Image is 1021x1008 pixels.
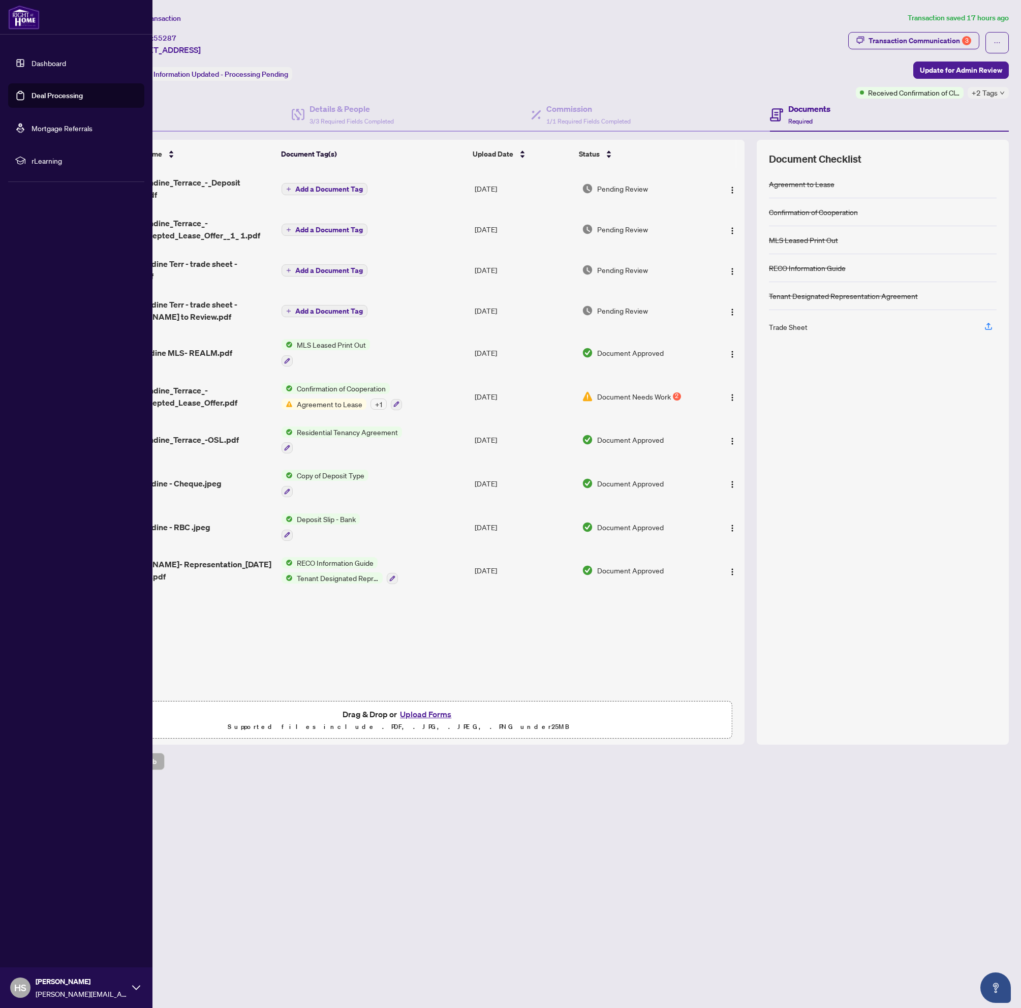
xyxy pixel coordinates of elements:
[286,309,291,314] span: plus
[282,399,293,410] img: Status Icon
[113,176,273,201] span: 462_Celandine_Terrace_-_Deposit Receipt.pdf
[471,168,577,209] td: [DATE]
[126,44,201,56] span: [STREET_ADDRESS]
[724,262,740,278] button: Logo
[282,383,402,410] button: Status IconConfirmation of CooperationStatus IconAgreement to Lease+1
[282,339,370,366] button: Status IconMLS Leased Print Out
[293,399,366,410] span: Agreement to Lease
[728,267,736,276] img: Logo
[277,140,469,168] th: Document Tag(s)
[282,426,402,454] button: Status IconResidential Tenancy Agreement
[788,117,813,125] span: Required
[286,227,291,232] span: plus
[293,572,383,584] span: Tenant Designated Representation Agreement
[471,418,577,462] td: [DATE]
[728,227,736,235] img: Logo
[293,470,368,481] span: Copy of Deposit Type
[1000,90,1005,96] span: down
[868,87,960,98] span: Received Confirmation of Closing
[728,308,736,316] img: Logo
[113,384,273,409] span: 462_Celandine_Terrace_-_Final_Accepted_Lease_Offer.pdf
[293,426,402,438] span: Residential Tenancy Agreement
[582,305,593,316] img: Document Status
[597,434,664,445] span: Document Approved
[769,152,861,166] span: Document Checklist
[728,350,736,358] img: Logo
[286,268,291,273] span: plus
[471,250,577,290] td: [DATE]
[597,391,671,402] span: Document Needs Work
[32,58,66,68] a: Dashboard
[728,437,736,445] img: Logo
[724,302,740,319] button: Logo
[282,305,367,317] button: Add a Document Tag
[962,36,971,45] div: 3
[471,375,577,418] td: [DATE]
[113,298,273,323] span: 462 Celandine Terr - trade sheet - [PERSON_NAME] to Review.pdf
[769,234,838,246] div: MLS Leased Print Out
[575,140,704,168] th: Status
[32,155,137,166] span: rLearning
[127,14,181,23] span: View Transaction
[582,183,593,194] img: Document Status
[469,140,575,168] th: Upload Date
[724,221,740,237] button: Logo
[724,345,740,361] button: Logo
[36,988,127,999] span: [PERSON_NAME][EMAIL_ADDRESS][DOMAIN_NAME]
[32,91,83,100] a: Deal Processing
[724,519,740,535] button: Logo
[282,383,293,394] img: Status Icon
[282,557,293,568] img: Status Icon
[282,557,398,585] button: Status IconRECO Information GuideStatus IconTenant Designated Representation Agreement
[295,308,363,315] span: Add a Document Tag
[724,475,740,492] button: Logo
[293,513,360,525] span: Deposit Slip - Bank
[113,521,210,533] span: 462 Celandine - RBC .jpeg
[724,180,740,197] button: Logo
[980,972,1011,1003] button: Open asap
[66,701,732,739] span: Drag & Drop orUpload FormsSupported files include .PDF, .JPG, .JPEG, .PNG under25MB
[113,347,232,359] span: 462 celandine MLS- REALM.pdf
[471,462,577,505] td: [DATE]
[471,331,577,375] td: [DATE]
[113,558,273,583] span: [PERSON_NAME]- Representation_[DATE] 19_37_53.pdf
[113,217,273,241] span: 462_Celandine_Terrace_-_Final_Accepted_Lease_Offer__1_ 1.pdf
[582,565,593,576] img: Document Status
[582,347,593,358] img: Document Status
[14,981,26,995] span: HS
[724,562,740,578] button: Logo
[597,183,648,194] span: Pending Review
[582,434,593,445] img: Document Status
[597,565,664,576] span: Document Approved
[908,12,1009,24] article: Transaction saved 17 hours ago
[724,388,740,405] button: Logo
[282,304,367,318] button: Add a Document Tag
[869,33,971,49] div: Transaction Communication
[36,976,127,987] span: [PERSON_NAME]
[582,264,593,276] img: Document Status
[282,223,367,236] button: Add a Document Tag
[113,434,239,446] span: 462_Celandine_Terrace_-OSL.pdf
[282,426,293,438] img: Status Icon
[597,522,664,533] span: Document Approved
[282,183,367,195] button: Add a Document Tag
[582,224,593,235] img: Document Status
[153,70,288,79] span: Information Updated - Processing Pending
[546,117,631,125] span: 1/1 Required Fields Completed
[972,87,998,99] span: +2 Tags
[310,103,394,115] h4: Details & People
[769,206,858,218] div: Confirmation of Cooperation
[597,264,648,276] span: Pending Review
[471,290,577,331] td: [DATE]
[8,5,40,29] img: logo
[673,392,681,401] div: 2
[282,572,293,584] img: Status Icon
[728,393,736,402] img: Logo
[582,478,593,489] img: Document Status
[295,267,363,274] span: Add a Document Tag
[282,513,293,525] img: Status Icon
[113,477,222,490] span: 462 Celandine - Cheque.jpeg
[282,182,367,196] button: Add a Document Tag
[293,339,370,350] span: MLS Leased Print Out
[471,505,577,549] td: [DATE]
